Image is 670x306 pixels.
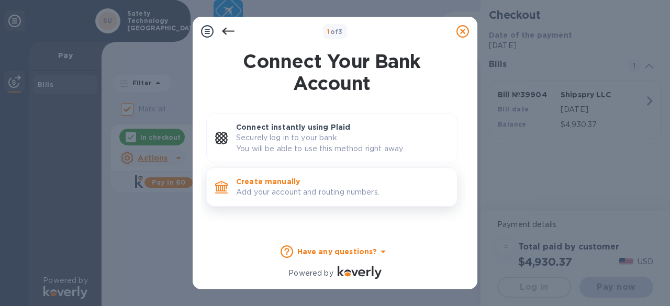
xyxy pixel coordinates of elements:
span: 1 [327,28,330,36]
p: Create manually [236,176,449,187]
p: Powered by [288,268,333,279]
p: Securely log in to your bank. You will be able to use this method right away. [236,132,449,154]
b: of 3 [327,28,343,36]
b: Have any questions? [297,247,377,256]
p: Add your account and routing numbers. [236,187,449,198]
img: Logo [338,266,382,279]
p: Connect instantly using Plaid [236,122,449,132]
h1: Connect Your Bank Account [202,50,462,94]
